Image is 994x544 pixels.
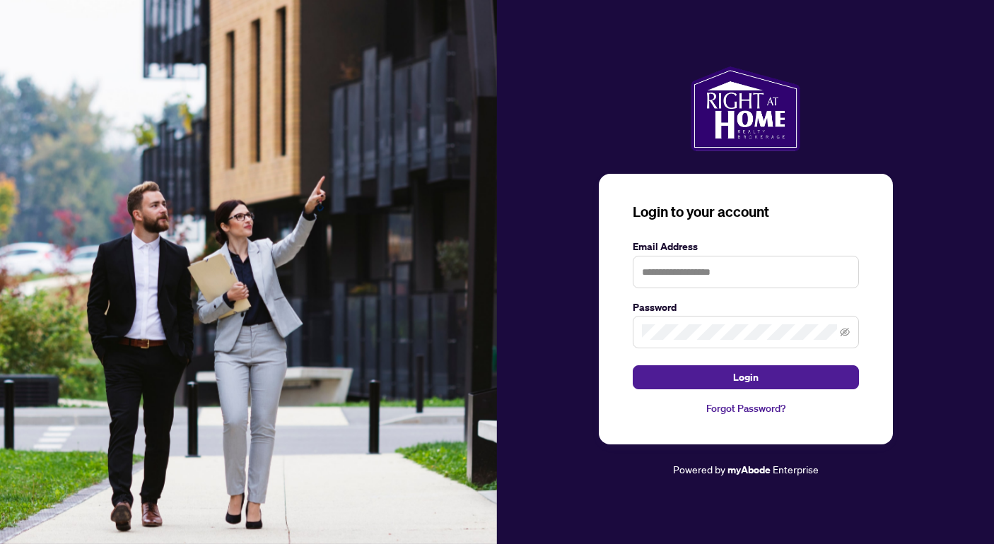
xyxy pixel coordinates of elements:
span: eye-invisible [840,327,850,337]
a: Forgot Password? [633,401,859,416]
a: myAbode [727,462,771,478]
label: Password [633,300,859,315]
span: Enterprise [773,463,819,475]
img: ma-logo [691,66,800,151]
h3: Login to your account [633,202,859,222]
label: Email Address [633,239,859,254]
span: Powered by [673,463,725,475]
span: Login [733,366,759,389]
button: Login [633,365,859,389]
